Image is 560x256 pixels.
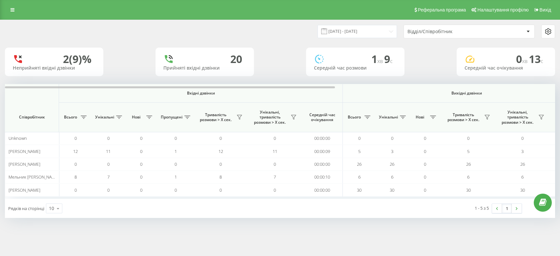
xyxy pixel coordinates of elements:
div: Прийняті вхідні дзвінки [163,65,246,71]
span: 0 [424,148,426,154]
span: 0 [175,187,177,193]
span: Нові [412,115,428,120]
span: 8 [74,174,77,180]
span: 26 [390,161,394,167]
span: 0 [424,187,426,193]
span: 0 [467,135,469,141]
span: 0 [140,161,142,167]
span: Реферальна програма [418,7,466,12]
span: Рядків на сторінці [8,205,44,211]
span: Унікальні, тривалість розмови > Х сек. [251,110,289,125]
span: 6 [467,174,469,180]
span: 5 [358,148,361,154]
span: 0 [424,174,426,180]
span: [PERSON_NAME] [9,161,40,167]
span: Співробітник [10,115,53,120]
span: Всього [62,115,79,120]
span: 5 [467,148,469,154]
span: 6 [391,174,393,180]
span: Пропущені [161,115,182,120]
span: c [541,57,543,65]
td: 00:00:00 [302,132,343,145]
span: 3 [521,148,524,154]
span: 8 [219,174,222,180]
span: Unknown [9,135,27,141]
a: 1 [502,204,512,213]
span: 1 [175,148,177,154]
span: хв [522,57,529,65]
span: 0 [219,135,222,141]
span: 0 [424,135,426,141]
span: 0 [140,187,142,193]
span: Вхідні дзвінки [76,91,325,96]
td: 00:00:10 [302,171,343,183]
span: Всього [346,115,363,120]
span: 0 [358,135,361,141]
div: Неприйняті вхідні дзвінки [13,65,95,71]
span: 0 [107,161,110,167]
span: 0 [424,161,426,167]
span: 0 [175,135,177,141]
span: 1 [371,52,384,66]
span: 30 [520,187,525,193]
span: 0 [175,161,177,167]
div: 10 [49,205,54,212]
span: Тривалість розмови > Х сек. [197,112,235,122]
span: 0 [74,187,77,193]
span: 0 [140,174,142,180]
div: Середній час розмови [314,65,397,71]
span: 0 [107,135,110,141]
span: Вихід [540,7,551,12]
span: 0 [516,52,529,66]
span: 12 [73,148,78,154]
span: Середній час очікування [307,112,338,122]
span: 0 [274,135,276,141]
span: 26 [520,161,525,167]
span: 0 [391,135,393,141]
span: 0 [219,187,222,193]
div: 1 - 5 з 5 [475,205,489,211]
span: [PERSON_NAME] [9,187,40,193]
span: Унікальні [95,115,114,120]
span: 0 [107,187,110,193]
span: Тривалість розмови > Х сек. [445,112,482,122]
span: [PERSON_NAME] [9,148,40,154]
span: 11 [106,148,111,154]
span: 30 [466,187,471,193]
span: 12 [218,148,223,154]
span: 13 [529,52,543,66]
span: Налаштування профілю [477,7,529,12]
span: 6 [358,174,361,180]
span: 0 [140,135,142,141]
span: 0 [521,135,524,141]
span: Мельник [PERSON_NAME] [9,174,59,180]
span: 0 [74,135,77,141]
span: 11 [273,148,277,154]
span: 6 [521,174,524,180]
td: 00:00:00 [302,183,343,196]
div: 2 (9)% [63,53,92,65]
div: Середній час очікування [465,65,547,71]
td: 00:00:00 [302,158,343,171]
td: 00:00:09 [302,145,343,158]
span: 26 [466,161,471,167]
span: 9 [384,52,393,66]
span: Унікальні, тривалість розмови > Х сек. [499,110,536,125]
span: Унікальні [379,115,398,120]
span: 0 [274,161,276,167]
span: 0 [274,187,276,193]
span: 0 [74,161,77,167]
span: хв [377,57,384,65]
span: 0 [219,161,222,167]
span: 3 [391,148,393,154]
span: c [390,57,393,65]
div: Відділ/Співробітник [407,29,486,34]
span: 1 [175,174,177,180]
span: Нові [128,115,144,120]
span: 30 [357,187,362,193]
span: 0 [140,148,142,154]
span: 30 [390,187,394,193]
span: 7 [107,174,110,180]
div: 20 [230,53,242,65]
span: 26 [357,161,362,167]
